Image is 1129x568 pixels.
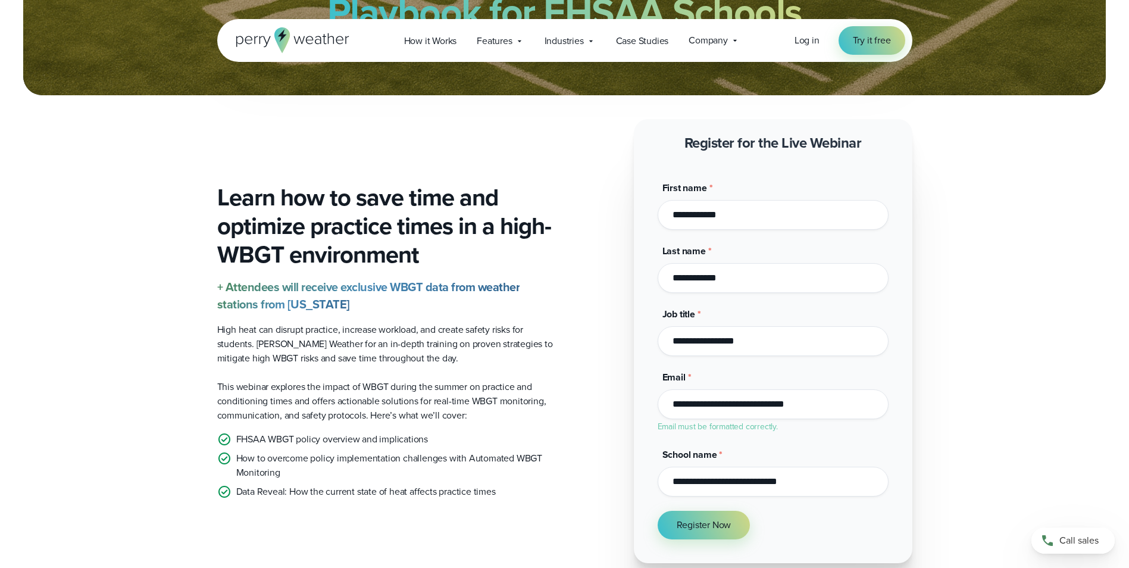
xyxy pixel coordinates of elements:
span: School name [662,448,717,461]
a: Try it free [839,26,905,55]
span: Company [689,33,728,48]
span: Log in [795,33,820,47]
button: Register Now [658,511,750,539]
a: How it Works [394,29,467,53]
p: This webinar explores the impact of WBGT during the summer on practice and conditioning times and... [217,380,555,423]
span: Register Now [677,518,731,532]
a: Case Studies [606,29,679,53]
span: Job title [662,307,695,321]
p: How to overcome policy implementation challenges with Automated WBGT Monitoring [236,451,555,480]
span: Email [662,370,686,384]
p: FHSAA WBGT policy overview and implications [236,432,428,447]
span: Features [477,34,512,48]
a: Log in [795,33,820,48]
span: Call sales [1059,533,1099,548]
span: How it Works [404,34,457,48]
p: Data Reveal: How the current state of heat affects practice times [236,485,496,499]
p: High heat can disrupt practice, increase workload, and create safety risks for students. [PERSON_... [217,323,555,366]
span: Last name [662,244,706,258]
span: Case Studies [616,34,669,48]
span: First name [662,181,707,195]
label: Email must be formatted correctly. [658,420,778,433]
h3: Learn how to save time and optimize practice times in a high-WBGT environment [217,183,555,269]
strong: + Attendees will receive exclusive WBGT data from weather stations from [US_STATE] [217,278,520,313]
strong: Register for the Live Webinar [684,132,862,154]
a: Call sales [1031,528,1115,554]
span: Try it free [853,33,891,48]
span: Industries [545,34,584,48]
